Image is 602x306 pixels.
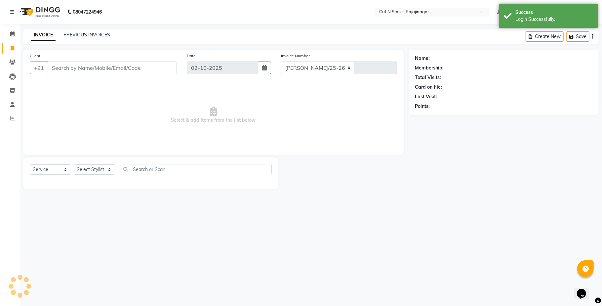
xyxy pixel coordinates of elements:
[526,31,564,42] button: Create New
[574,280,595,299] iframe: chat widget
[30,62,48,74] button: +91
[415,84,442,91] div: Card on file:
[515,9,593,16] div: Success
[48,62,177,74] input: Search by Name/Mobile/Email/Code
[415,65,444,71] div: Membership:
[73,3,102,21] b: 08047224946
[120,164,272,174] input: Search or Scan
[187,53,196,59] label: Date
[31,29,56,41] a: INVOICE
[17,3,62,21] img: logo
[281,53,310,59] label: Invoice Number
[30,53,40,59] label: Client
[415,55,430,62] div: Name:
[415,103,430,110] div: Points:
[63,32,110,38] a: PREVIOUS INVOICES
[566,31,589,42] button: Save
[415,74,441,81] div: Total Visits:
[30,82,397,148] span: Select & add items from the list below
[415,93,437,100] div: Last Visit:
[515,16,593,23] div: Login Successfully.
